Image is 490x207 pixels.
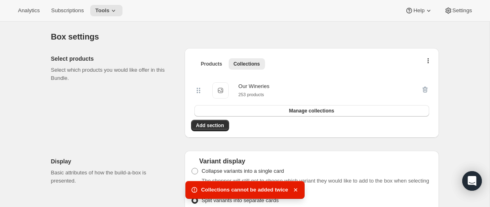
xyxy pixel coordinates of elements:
[46,5,89,16] button: Subscriptions
[201,61,222,67] span: Products
[51,7,84,14] span: Subscriptions
[462,171,482,191] div: Open Intercom Messenger
[201,186,288,194] span: Collections cannot be added twice
[191,120,229,131] button: Add section
[13,5,45,16] button: Analytics
[51,66,171,82] p: Select which products you would like offer in this Bundle.
[51,32,439,42] h2: Box settings
[51,169,171,185] p: Basic attributes of how the build-a-box is presented.
[191,157,432,165] div: Variant display
[194,105,429,117] button: Manage collections
[413,7,424,14] span: Help
[452,7,472,14] span: Settings
[18,7,40,14] span: Analytics
[238,82,269,90] div: Our Wineries
[238,92,264,97] small: 253 products
[90,5,122,16] button: Tools
[439,5,477,16] button: Settings
[202,178,429,192] span: The shopper will still get to choose which variant they would like to add to the box when selecti...
[289,108,334,114] span: Manage collections
[202,168,284,174] span: Collapse variants into a single card
[234,61,260,67] span: Collections
[400,5,437,16] button: Help
[196,122,224,129] span: Add section
[51,55,171,63] h2: Select products
[95,7,109,14] span: Tools
[51,157,171,165] h2: Display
